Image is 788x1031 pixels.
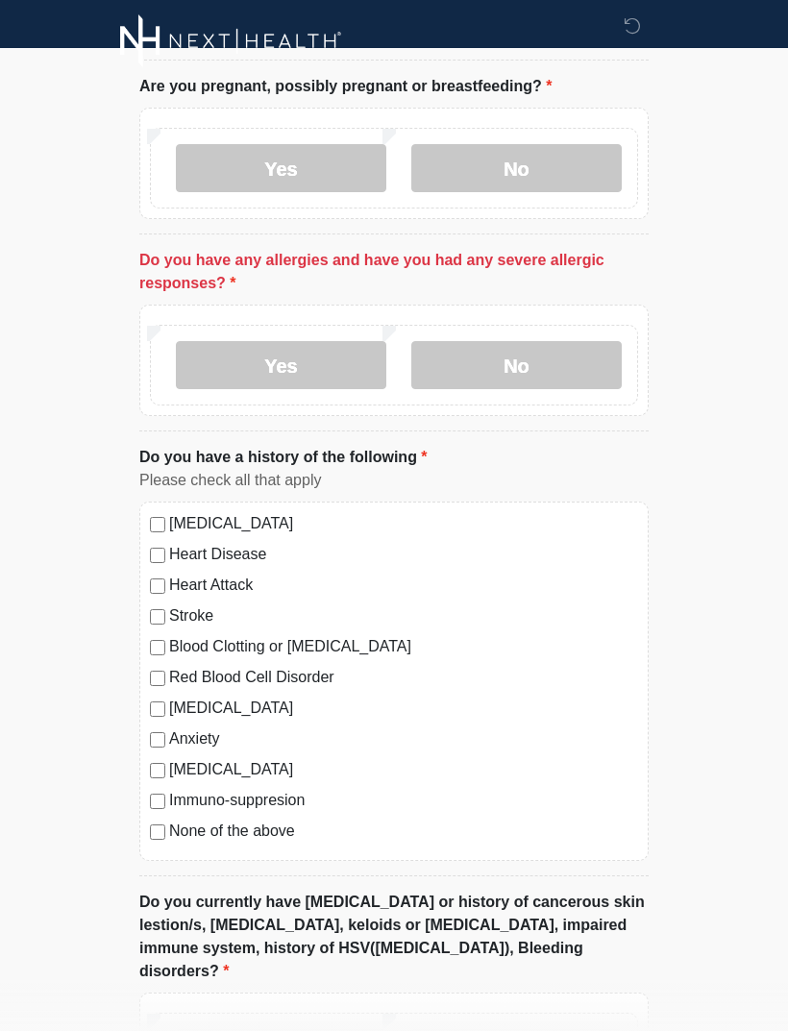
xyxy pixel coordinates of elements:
[150,640,165,655] input: Blood Clotting or [MEDICAL_DATA]
[150,671,165,686] input: Red Blood Cell Disorder
[169,727,638,750] label: Anxiety
[169,512,638,535] label: [MEDICAL_DATA]
[411,144,622,192] label: No
[139,75,552,98] label: Are you pregnant, possibly pregnant or breastfeeding?
[169,789,638,812] label: Immuno-suppresion
[120,14,342,67] img: Next-Health Logo
[139,469,649,492] div: Please check all that apply
[176,341,386,389] label: Yes
[169,604,638,627] label: Stroke
[169,697,638,720] label: [MEDICAL_DATA]
[169,758,638,781] label: [MEDICAL_DATA]
[169,543,638,566] label: Heart Disease
[150,517,165,532] input: [MEDICAL_DATA]
[169,574,638,597] label: Heart Attack
[169,820,638,843] label: None of the above
[139,249,649,295] label: Do you have any allergies and have you had any severe allergic responses?
[176,144,386,192] label: Yes
[150,824,165,840] input: None of the above
[150,578,165,594] input: Heart Attack
[150,732,165,748] input: Anxiety
[169,666,638,689] label: Red Blood Cell Disorder
[139,446,428,469] label: Do you have a history of the following
[150,609,165,625] input: Stroke
[150,701,165,717] input: [MEDICAL_DATA]
[150,794,165,809] input: Immuno-suppresion
[411,341,622,389] label: No
[150,548,165,563] input: Heart Disease
[150,763,165,778] input: [MEDICAL_DATA]
[139,891,649,983] label: Do you currently have [MEDICAL_DATA] or history of cancerous skin lestion/s, [MEDICAL_DATA], kelo...
[169,635,638,658] label: Blood Clotting or [MEDICAL_DATA]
